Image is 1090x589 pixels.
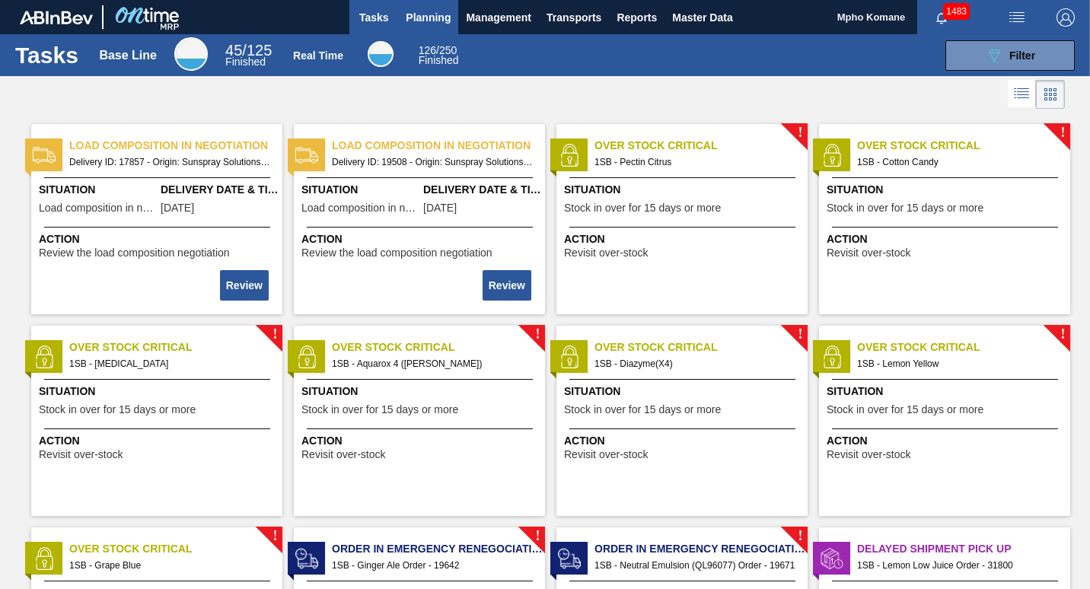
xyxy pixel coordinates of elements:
[827,182,1066,198] span: Situation
[857,355,1058,372] span: 1SB - Lemon Yellow
[225,42,272,59] span: / 125
[827,449,910,460] span: Revisit over-stock
[558,547,581,570] img: status
[39,202,157,214] span: Load composition in negotiation
[1057,8,1075,27] img: Logout
[301,247,492,259] span: Review the load composition negotiation
[33,345,56,368] img: status
[564,182,804,198] span: Situation
[547,8,601,27] span: Transports
[857,154,1058,170] span: 1SB - Cotton Candy
[69,557,270,574] span: 1SB - Grape Blue
[332,339,545,355] span: Over Stock Critical
[419,44,457,56] span: / 250
[483,270,531,301] button: Review
[827,433,1066,449] span: Action
[69,138,282,154] span: Load composition in negotiation
[857,138,1070,154] span: Over Stock Critical
[558,144,581,167] img: status
[594,557,795,574] span: 1SB - Neutral Emulsion (QL96077) Order - 19671
[821,345,843,368] img: status
[20,11,93,24] img: TNhmsLtSVTkK8tSr43FrP2fwEKptu5GPRR3wAAAABJRU5ErkJggg==
[564,231,804,247] span: Action
[1036,80,1065,109] div: Card Vision
[535,329,540,340] span: !
[857,339,1070,355] span: Over Stock Critical
[293,49,343,62] div: Real Time
[594,138,808,154] span: Over Stock Critical
[225,44,272,67] div: Base Line
[419,44,436,56] span: 126
[564,433,804,449] span: Action
[33,547,56,570] img: status
[39,182,157,198] span: Situation
[301,202,419,214] span: Load composition in negotiation
[220,270,269,301] button: Review
[617,8,657,27] span: Reports
[1060,127,1065,138] span: !
[821,144,843,167] img: status
[225,56,266,68] span: Finished
[1060,329,1065,340] span: !
[672,8,732,27] span: Master Data
[821,547,843,570] img: status
[69,154,270,170] span: Delivery ID: 17857 - Origin: Sunspray Solutions - Destination: 1SB
[423,202,457,214] span: 10/16/2025,
[332,557,533,574] span: 1SB - Ginger Ale Order - 19642
[295,547,318,570] img: status
[564,247,648,259] span: Revisit over-stock
[301,231,541,247] span: Action
[564,404,721,415] span: Stock in over for 15 days or more
[69,355,270,372] span: 1SB - Magnesium Oxide
[295,144,318,167] img: status
[301,182,419,198] span: Situation
[564,384,804,400] span: Situation
[1008,8,1026,27] img: userActions
[332,154,533,170] span: Delivery ID: 19508 - Origin: Sunspray Solutions - Destination: 1SB
[594,339,808,355] span: Over Stock Critical
[564,202,721,214] span: Stock in over for 15 days or more
[39,449,123,460] span: Revisit over-stock
[301,384,541,400] span: Situation
[39,384,279,400] span: Situation
[423,182,541,198] span: Delivery Date & Time
[1008,80,1036,109] div: List Vision
[945,40,1075,71] button: Filter
[15,46,78,64] h1: Tasks
[301,433,541,449] span: Action
[332,138,545,154] span: Load composition in negotiation
[419,46,459,65] div: Real Time
[419,54,459,66] span: Finished
[406,8,451,27] span: Planning
[943,3,970,20] span: 1483
[39,404,196,415] span: Stock in over for 15 days or more
[161,202,194,214] span: 08/11/2025,
[1009,49,1035,62] span: Filter
[558,345,581,368] img: status
[368,41,394,67] div: Real Time
[827,384,1066,400] span: Situation
[222,269,270,302] div: Complete task: 2283152
[564,449,648,460] span: Revisit over-stock
[39,231,279,247] span: Action
[357,8,390,27] span: Tasks
[798,127,802,138] span: !
[466,8,531,27] span: Management
[857,557,1058,574] span: 1SB - Lemon Low Juice Order - 31800
[484,269,533,302] div: Complete task: 2283153
[301,404,458,415] span: Stock in over for 15 days or more
[332,355,533,372] span: 1SB - Aquarox 4 (Rosemary)
[594,154,795,170] span: 1SB - Pectin Citrus
[535,530,540,542] span: !
[295,345,318,368] img: status
[99,49,157,62] div: Base Line
[174,37,208,71] div: Base Line
[225,42,242,59] span: 45
[594,355,795,372] span: 1SB - Diazyme(X4)
[827,404,983,415] span: Stock in over for 15 days or more
[827,231,1066,247] span: Action
[827,202,983,214] span: Stock in over for 15 days or more
[594,541,808,557] span: Order in Emergency renegociation
[39,433,279,449] span: Action
[272,530,277,542] span: !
